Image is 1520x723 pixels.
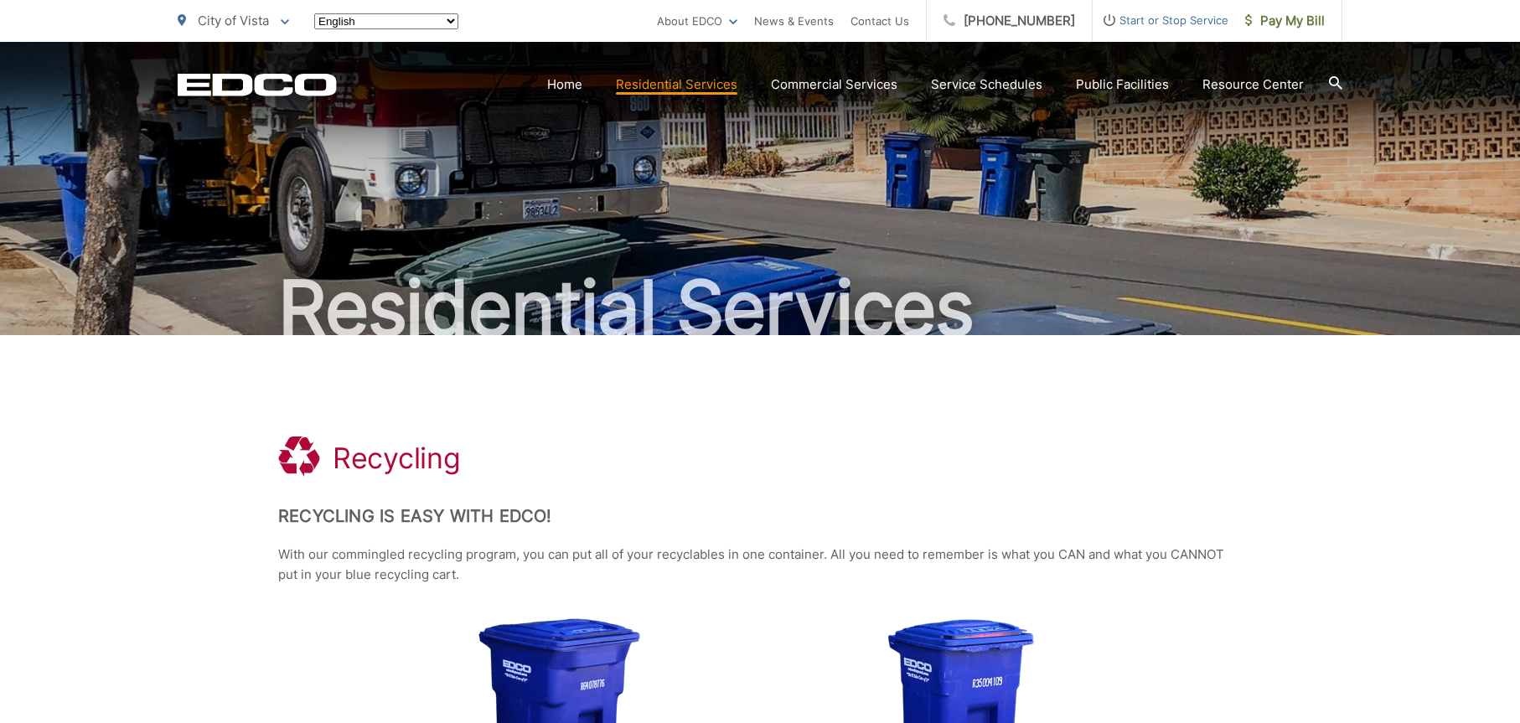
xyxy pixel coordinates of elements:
[278,545,1242,585] p: With our commingled recycling program, you can put all of your recyclables in one container. All ...
[616,75,737,95] a: Residential Services
[754,11,834,31] a: News & Events
[771,75,897,95] a: Commercial Services
[1245,11,1325,31] span: Pay My Bill
[178,73,337,96] a: EDCD logo. Return to the homepage.
[850,11,909,31] a: Contact Us
[657,11,737,31] a: About EDCO
[1076,75,1169,95] a: Public Facilities
[1202,75,1304,95] a: Resource Center
[198,13,269,28] span: City of Vista
[278,506,1242,526] h2: Recycling is Easy with EDCO!
[314,13,458,29] select: Select a language
[931,75,1042,95] a: Service Schedules
[178,266,1342,350] h2: Residential Services
[547,75,582,95] a: Home
[333,442,460,475] h1: Recycling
